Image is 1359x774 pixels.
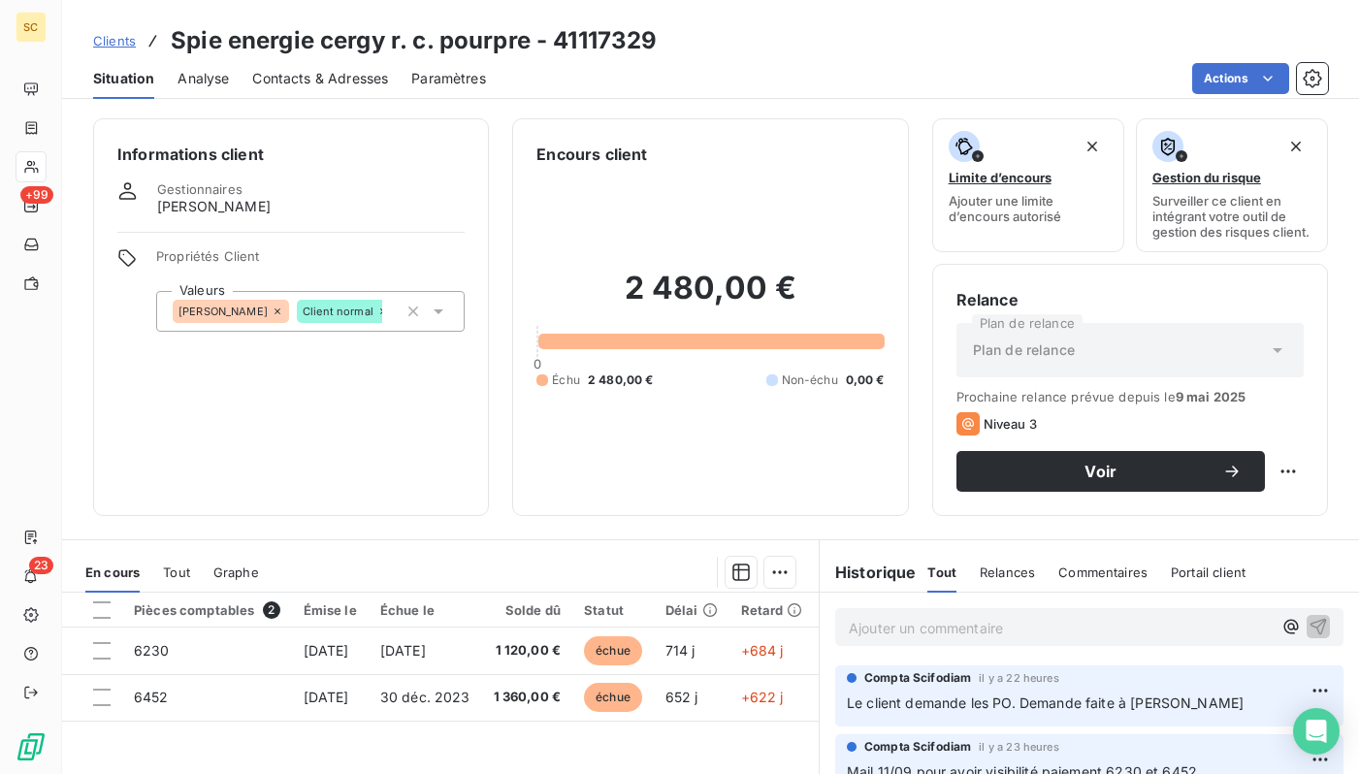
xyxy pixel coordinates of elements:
[980,464,1222,479] span: Voir
[171,23,657,58] h3: Spie energie cergy r. c. pourpre - 41117329
[380,642,426,659] span: [DATE]
[1293,708,1340,755] div: Open Intercom Messenger
[213,564,259,580] span: Graphe
[665,689,698,705] span: 652 j
[157,197,271,216] span: [PERSON_NAME]
[252,69,388,88] span: Contacts & Adresses
[956,451,1265,492] button: Voir
[304,689,349,705] span: [DATE]
[20,186,53,204] span: +99
[380,689,470,705] span: 30 déc. 2023
[864,738,971,756] span: Compta Scifodiam
[93,69,154,88] span: Situation
[303,306,373,317] span: Client normal
[1176,389,1246,404] span: 9 mai 2025
[304,642,349,659] span: [DATE]
[1152,170,1261,185] span: Gestion du risque
[134,642,170,659] span: 6230
[1136,118,1328,252] button: Gestion du risqueSurveiller ce client en intégrant votre outil de gestion des risques client.
[932,118,1124,252] button: Limite d’encoursAjouter une limite d’encours autorisé
[134,601,280,619] div: Pièces comptables
[494,688,562,707] span: 1 360,00 €
[973,340,1075,360] span: Plan de relance
[980,564,1035,580] span: Relances
[552,371,580,389] span: Échu
[93,31,136,50] a: Clients
[782,371,838,389] span: Non-échu
[984,416,1037,432] span: Niveau 3
[584,636,642,665] span: échue
[665,642,696,659] span: 714 j
[156,248,465,275] span: Propriétés Client
[956,389,1304,404] span: Prochaine relance prévue depuis le
[1152,193,1311,240] span: Surveiller ce client en intégrant votre outil de gestion des risques client.
[927,564,956,580] span: Tout
[117,143,465,166] h6: Informations client
[741,689,784,705] span: +622 j
[846,371,885,389] span: 0,00 €
[864,669,971,687] span: Compta Scifodiam
[380,602,470,618] div: Échue le
[979,672,1058,684] span: il y a 22 heures
[29,557,53,574] span: 23
[16,12,47,43] div: SC
[304,602,357,618] div: Émise le
[536,269,884,327] h2: 2 480,00 €
[584,683,642,712] span: échue
[163,564,190,580] span: Tout
[741,602,803,618] div: Retard
[93,33,136,48] span: Clients
[949,170,1052,185] span: Limite d’encours
[178,69,229,88] span: Analyse
[588,371,654,389] span: 2 480,00 €
[536,143,647,166] h6: Encours client
[584,602,642,618] div: Statut
[534,356,541,371] span: 0
[1058,564,1148,580] span: Commentaires
[157,181,243,197] span: Gestionnaires
[956,288,1304,311] h6: Relance
[16,731,47,762] img: Logo LeanPay
[979,741,1058,753] span: il y a 23 heures
[411,69,486,88] span: Paramètres
[494,641,562,661] span: 1 120,00 €
[1171,564,1246,580] span: Portail client
[820,561,917,584] h6: Historique
[949,193,1108,224] span: Ajouter une limite d’encours autorisé
[85,564,140,580] span: En cours
[665,602,718,618] div: Délai
[263,601,280,619] span: 2
[382,303,398,320] input: Ajouter une valeur
[741,642,784,659] span: +684 j
[134,689,169,705] span: 6452
[494,602,562,618] div: Solde dû
[178,306,268,317] span: [PERSON_NAME]
[847,694,1244,711] span: Le client demande les PO. Demande faite à [PERSON_NAME]
[1192,63,1289,94] button: Actions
